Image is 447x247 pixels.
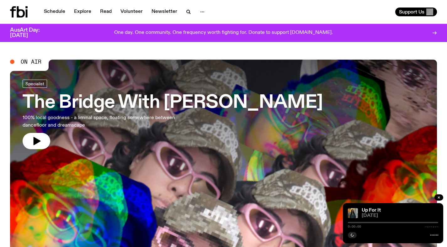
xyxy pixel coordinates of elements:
span: [DATE] [362,213,438,218]
a: Up For It [362,208,381,213]
p: 100% local goodness - a liminal space, floating somewhere between dancefloor and dreamscape [23,114,183,129]
button: Support Us [395,8,437,16]
a: Newsletter [148,8,181,16]
a: Volunteer [117,8,146,16]
a: Specialist [23,80,47,88]
span: -:--:-- [425,225,438,228]
a: Schedule [40,8,69,16]
span: Support Us [399,9,424,15]
a: Read [96,8,115,16]
h3: AusArt Day: [DATE] [10,28,50,38]
a: The Bridge With [PERSON_NAME]100% local goodness - a liminal space, floating somewhere between da... [23,80,323,149]
span: 0:00:00 [348,225,361,228]
p: One day. One community. One frequency worth fighting for. Donate to support [DOMAIN_NAME]. [114,30,333,36]
span: On Air [21,59,41,65]
a: Explore [70,8,95,16]
img: Ify - a Brown Skin girl with black braided twists, looking up to the side with her tongue stickin... [348,208,358,218]
span: Specialist [25,81,44,86]
h3: The Bridge With [PERSON_NAME] [23,94,323,112]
